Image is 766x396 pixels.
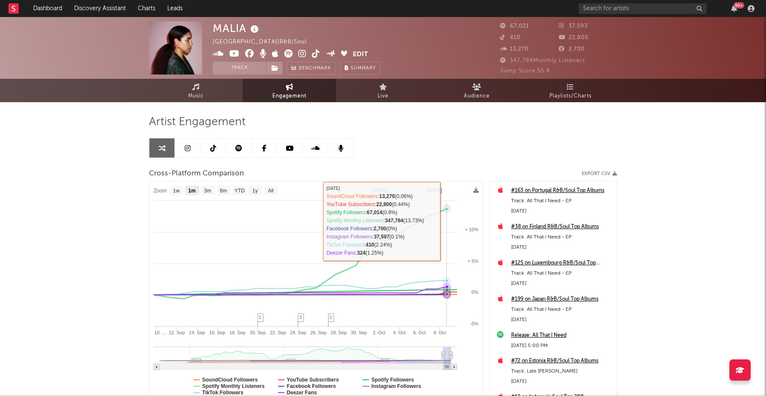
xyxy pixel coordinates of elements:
[511,341,612,351] div: [DATE] 5:00 PM
[549,91,592,101] span: Playlists/Charts
[559,46,585,52] span: 2,700
[372,187,389,193] text: [DATE]
[353,49,368,60] button: Edit
[413,330,426,335] text: 6. Oct
[243,79,336,102] a: Engagement
[209,330,226,335] text: 16. Sep
[372,377,414,383] text: Spotify Followers
[202,383,265,389] text: Spotify Monthly Listeners
[310,330,326,335] text: 26. Sep
[500,35,520,40] span: 410
[250,330,266,335] text: 20. Sep
[299,63,331,74] span: Benchmark
[511,206,612,216] div: [DATE]
[511,278,612,289] div: [DATE]
[202,377,258,383] text: SoundCloud Followers
[464,91,490,101] span: Audience
[154,330,167,335] text: 10. …
[272,91,306,101] span: Engagement
[299,315,302,320] span: 3
[511,356,612,366] a: #72 on Estonia R&B/Soul Top Albums
[372,383,421,389] text: Instagram Followers
[270,330,286,335] text: 22. Sep
[511,376,612,387] div: [DATE]
[373,330,385,335] text: 2. Oct
[340,62,380,75] button: Summary
[511,196,612,206] div: Track: All That I Need - EP
[579,3,706,14] input: Search for artists
[511,294,612,304] a: #199 on Japan R&B/Soul Top Albums
[731,5,737,12] button: 99+
[287,377,339,383] text: YouTube Subscribers
[500,68,550,74] span: Jump Score: 55.4
[189,330,205,335] text: 14. Sep
[213,37,317,47] div: [GEOGRAPHIC_DATA] | R&B/Soul
[188,91,204,101] span: Music
[149,169,244,179] span: Cross-Platform Comparison
[149,117,246,127] span: Artist Engagement
[204,188,212,194] text: 3m
[351,330,367,335] text: 30. Sep
[259,315,261,320] span: 1
[412,187,417,193] text: →
[511,258,612,268] a: #125 on Luxembourg R&B/Soul Top Albums
[511,304,612,315] div: Track: All That I Need - EP
[220,188,227,194] text: 6m
[331,330,347,335] text: 28. Sep
[511,315,612,325] div: [DATE]
[213,21,261,35] div: MALIA
[149,79,243,102] a: Music
[500,46,529,52] span: 13,270
[511,232,612,242] div: Track: All That I Need - EP
[229,330,246,335] text: 18. Sep
[511,186,612,196] a: #163 on Portugal R&B/Soul Top Albums
[511,268,612,278] div: Track: All That I Need - EP
[511,366,612,376] div: Track: Late [PERSON_NAME]
[511,242,612,253] div: [DATE]
[173,188,180,194] text: 1w
[511,330,612,341] a: Release: All That I Need
[377,91,389,101] span: Live
[734,2,744,9] div: 99 +
[559,23,588,29] span: 37,593
[500,23,529,29] span: 67,021
[169,330,185,335] text: 12. Sep
[393,330,406,335] text: 4. Oct
[268,188,273,194] text: All
[559,35,589,40] span: 22,800
[287,62,336,75] a: Benchmark
[188,188,195,194] text: 1m
[468,258,479,264] text: + 5%
[252,188,258,194] text: 1y
[154,188,167,194] text: Zoom
[287,383,336,389] text: Facebook Followers
[582,171,617,176] button: Export CSV
[202,390,243,396] text: TikTok Followers
[234,188,245,194] text: YTD
[351,66,376,71] span: Summary
[336,79,430,102] a: Live
[426,187,442,193] text: [DATE]
[470,321,478,326] text: -5%
[290,330,306,335] text: 24. Sep
[434,330,446,335] text: 8. Oct
[430,79,523,102] a: Audience
[287,390,317,396] text: Deezer Fans
[465,227,479,232] text: + 10%
[329,315,332,320] span: 1
[213,62,266,75] button: Track
[472,290,478,295] text: 0%
[523,79,617,102] a: Playlists/Charts
[500,58,585,63] span: 347,784 Monthly Listeners
[511,222,612,232] a: #38 on Finland R&B/Soul Top Albums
